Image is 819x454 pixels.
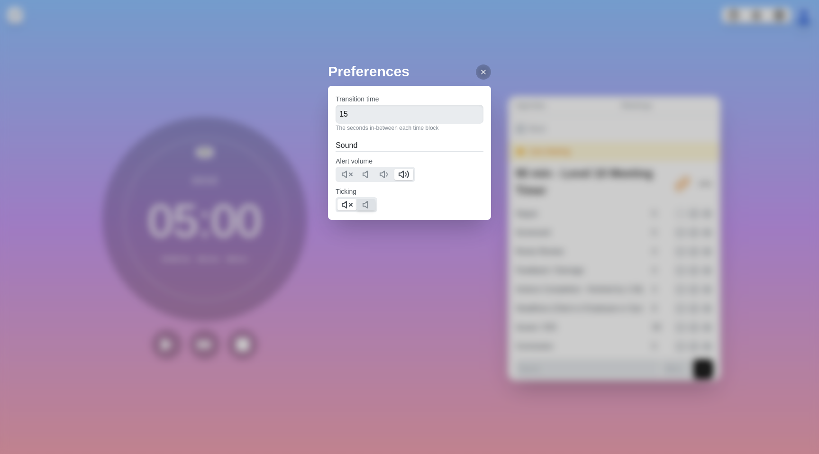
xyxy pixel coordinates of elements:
label: Transition time [336,95,379,103]
label: Ticking [336,188,356,195]
label: Alert volume [336,157,373,165]
h2: Sound [336,140,483,151]
p: The seconds in-between each time block [336,124,483,132]
h2: Preferences [328,61,491,82]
